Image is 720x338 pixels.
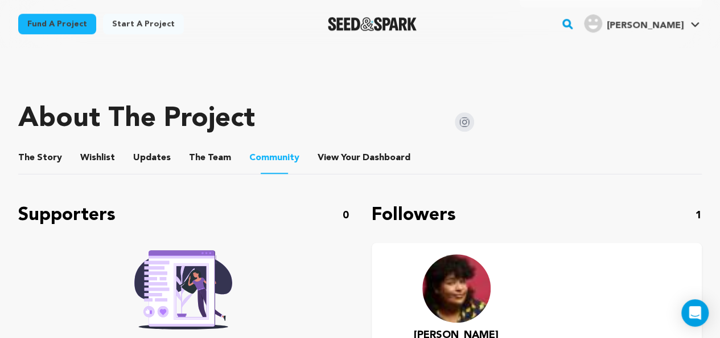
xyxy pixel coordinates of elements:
[18,151,62,165] span: Story
[318,151,413,165] span: Your
[125,243,241,329] img: Seed&Spark Rafiki Image
[18,14,96,34] a: Fund a project
[18,202,116,229] p: Supporters
[607,21,684,30] span: [PERSON_NAME]
[372,202,456,229] p: Followers
[103,14,184,34] a: Start a project
[584,14,602,32] img: user.png
[696,207,702,223] p: 1
[328,17,417,31] img: Seed&Spark Logo Dark Mode
[422,254,491,323] img: 9732bf93d350c959.jpg
[189,151,231,165] span: Team
[318,151,413,165] a: ViewYourDashboard
[455,112,474,132] img: Seed&Spark Instagram Icon
[80,151,115,165] span: Wishlist
[584,14,684,32] div: Emily I.'s Profile
[328,17,417,31] a: Seed&Spark Homepage
[133,151,171,165] span: Updates
[18,105,255,133] h1: About The Project
[189,151,205,165] span: The
[582,12,702,36] span: Emily I.'s Profile
[249,151,299,165] span: Community
[343,207,349,223] p: 0
[18,151,35,165] span: The
[681,299,709,327] div: Open Intercom Messenger
[363,151,410,165] span: Dashboard
[582,12,702,32] a: Emily I.'s Profile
